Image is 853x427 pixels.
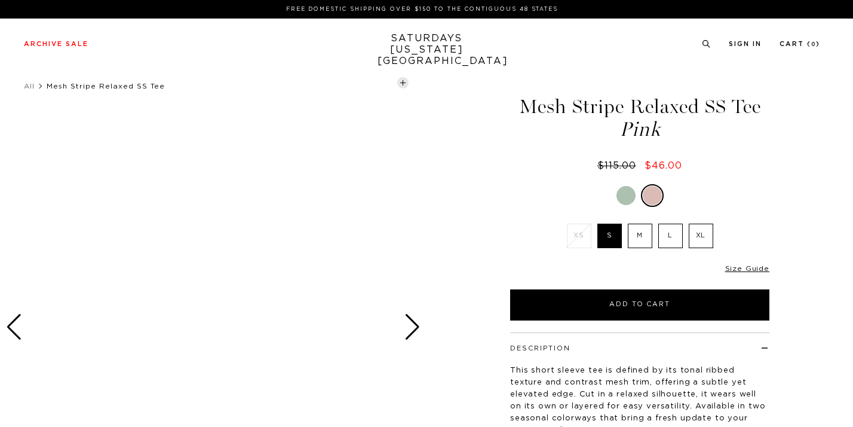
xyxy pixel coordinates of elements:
[24,83,35,90] a: All
[510,345,570,352] button: Description
[47,83,165,90] span: Mesh Stripe Relaxed SS Tee
[597,224,622,248] label: S
[628,224,652,248] label: M
[689,224,713,248] label: XL
[645,161,682,170] span: $46.00
[29,5,815,14] p: FREE DOMESTIC SHIPPING OVER $150 TO THE CONTIGUOUS 48 STATES
[811,42,816,47] small: 0
[404,314,421,340] div: Next slide
[658,224,683,248] label: L
[378,33,476,67] a: SATURDAYS[US_STATE][GEOGRAPHIC_DATA]
[508,97,771,139] h1: Mesh Stripe Relaxed SS Tee
[725,265,769,272] a: Size Guide
[510,289,769,321] button: Add to Cart
[508,120,771,139] span: Pink
[24,41,88,47] a: Archive Sale
[729,41,762,47] a: Sign In
[597,161,641,170] del: $115.00
[6,314,22,340] div: Previous slide
[780,41,820,47] a: Cart (0)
